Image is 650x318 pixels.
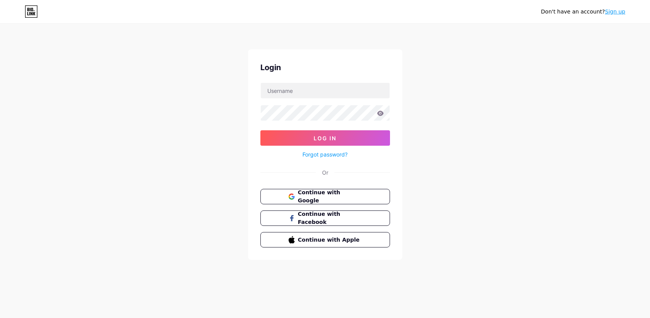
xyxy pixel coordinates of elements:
a: Sign up [605,8,625,15]
button: Continue with Apple [260,232,390,247]
div: Login [260,62,390,73]
span: Continue with Google [298,188,361,205]
span: Log In [314,135,336,141]
button: Continue with Google [260,189,390,204]
button: Log In [260,130,390,146]
button: Continue with Facebook [260,210,390,226]
a: Forgot password? [302,150,348,158]
div: Don't have an account? [541,8,625,16]
input: Username [261,83,390,98]
span: Continue with Facebook [298,210,361,226]
div: Or [322,168,328,177]
span: Continue with Apple [298,236,361,244]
